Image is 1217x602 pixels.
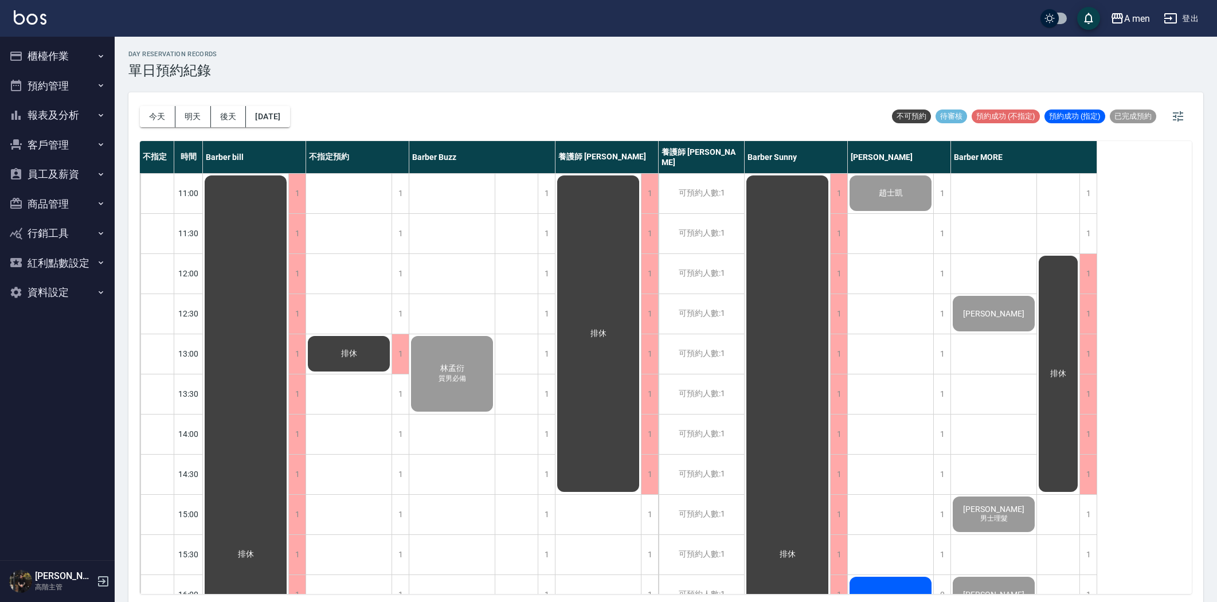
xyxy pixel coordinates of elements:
div: 1 [288,174,306,213]
button: 後天 [211,106,246,127]
div: 不指定 [140,141,174,173]
button: 資料設定 [5,277,110,307]
div: 1 [392,334,409,374]
span: [PERSON_NAME] [961,590,1027,599]
div: 1 [392,495,409,534]
div: 1 [538,334,555,374]
div: 1 [538,374,555,414]
span: 排休 [588,329,609,339]
button: 商品管理 [5,189,110,219]
div: 1 [1079,174,1097,213]
p: 高階主管 [35,582,93,592]
div: 可預約人數:1 [659,415,744,454]
div: 1 [830,254,847,294]
div: 可預約人數:1 [659,214,744,253]
div: 1 [933,495,950,534]
div: 1 [933,294,950,334]
h3: 單日預約紀錄 [128,62,217,79]
div: 1 [641,415,658,454]
div: 13:00 [174,334,203,374]
button: [DATE] [246,106,289,127]
div: 1 [538,254,555,294]
button: 今天 [140,106,175,127]
div: 12:30 [174,294,203,334]
div: Barber Sunny [745,141,848,173]
div: 1 [933,174,950,213]
div: 1 [288,415,306,454]
div: 可預約人數:1 [659,455,744,494]
div: 1 [1079,254,1097,294]
div: A men [1124,11,1150,26]
span: 排休 [236,549,256,560]
div: 1 [392,535,409,574]
div: 11:00 [174,173,203,213]
div: 1 [288,374,306,414]
div: 1 [933,214,950,253]
div: 12:00 [174,253,203,294]
span: 已完成預約 [1110,111,1156,122]
div: 1 [538,174,555,213]
div: 不指定預約 [306,141,409,173]
div: 1 [1079,374,1097,414]
div: 可預約人數:1 [659,374,744,414]
div: 養護師 [PERSON_NAME] [555,141,659,173]
div: 1 [641,455,658,494]
button: 明天 [175,106,211,127]
div: 可預約人數:1 [659,294,744,334]
div: 14:00 [174,414,203,454]
h5: [PERSON_NAME] [35,570,93,582]
div: 15:30 [174,534,203,574]
div: 1 [538,495,555,534]
div: 1 [538,455,555,494]
span: 排休 [777,549,798,560]
span: [PERSON_NAME] [961,309,1027,318]
div: 1 [392,214,409,253]
span: 男士理髮 [978,514,1010,523]
div: 1 [288,294,306,334]
div: 1 [641,495,658,534]
button: 客戶管理 [5,130,110,160]
div: 1 [933,535,950,574]
div: 1 [392,455,409,494]
div: 1 [641,294,658,334]
button: 櫃檯作業 [5,41,110,71]
div: 1 [830,495,847,534]
div: [PERSON_NAME] [848,141,951,173]
div: 1 [392,415,409,454]
div: 可預約人數:1 [659,334,744,374]
div: 14:30 [174,454,203,494]
div: 1 [933,334,950,374]
div: 可預約人數:1 [659,174,744,213]
div: 1 [392,294,409,334]
img: Logo [14,10,46,25]
div: 1 [538,214,555,253]
div: 1 [641,214,658,253]
div: 1 [392,174,409,213]
div: Barber Buzz [409,141,555,173]
span: [PERSON_NAME] [961,505,1027,514]
div: 1 [538,294,555,334]
div: 1 [538,535,555,574]
div: 可預約人數:1 [659,535,744,574]
span: 趙士凱 [876,188,905,198]
div: 可預約人數:1 [659,495,744,534]
div: 1 [392,254,409,294]
div: 1 [933,415,950,454]
span: 林孟衍 [438,363,467,374]
div: 可預約人數:1 [659,254,744,294]
button: A men [1106,7,1155,30]
button: 員工及薪資 [5,159,110,189]
div: 1 [1079,535,1097,574]
div: 1 [830,374,847,414]
button: 行銷工具 [5,218,110,248]
div: 13:30 [174,374,203,414]
button: 紅利點數設定 [5,248,110,278]
div: 1 [641,374,658,414]
div: 1 [933,374,950,414]
span: 預約成功 (不指定) [972,111,1040,122]
div: Barber bill [203,141,306,173]
div: 1 [1079,495,1097,534]
button: save [1077,7,1100,30]
div: 1 [538,415,555,454]
h2: day Reservation records [128,50,217,58]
